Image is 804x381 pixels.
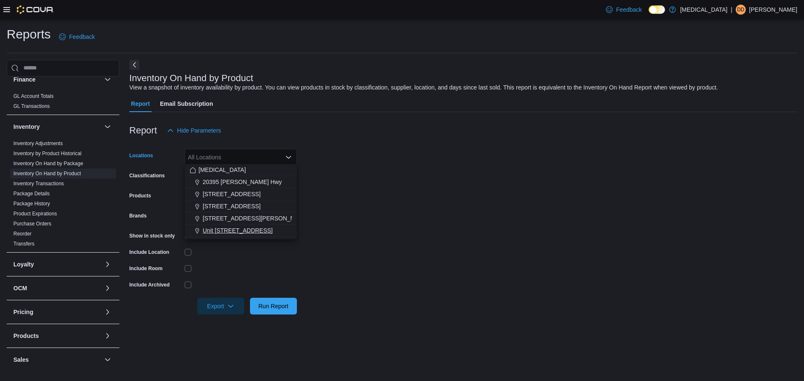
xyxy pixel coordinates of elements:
button: [STREET_ADDRESS] [185,188,297,200]
label: Include Room [129,265,162,272]
button: Loyalty [103,259,113,269]
a: Product Expirations [13,211,57,217]
button: Inventory [13,123,101,131]
button: Pricing [13,308,101,316]
h3: Report [129,125,157,136]
button: Unit [STREET_ADDRESS] [185,225,297,237]
span: [STREET_ADDRESS] [203,202,260,210]
h3: Loyalty [13,260,34,268]
label: Include Archived [129,281,170,288]
span: Feedback [69,33,95,41]
button: OCM [13,284,101,292]
a: Transfers [13,241,34,247]
label: Locations [129,152,153,159]
h1: Reports [7,26,51,43]
span: Dd [737,5,744,15]
label: Include Location [129,249,169,256]
button: [STREET_ADDRESS] [185,200,297,212]
button: [MEDICAL_DATA] [185,164,297,176]
p: [PERSON_NAME] [749,5,797,15]
span: Report [131,95,150,112]
button: Inventory [103,122,113,132]
a: GL Transactions [13,103,50,109]
label: Classifications [129,172,165,179]
button: Export [197,298,244,315]
span: Inventory Transactions [13,180,64,187]
div: Diego de Azevedo [736,5,746,15]
button: 20395 [PERSON_NAME] Hwy [185,176,297,188]
a: Inventory Transactions [13,181,64,187]
span: Unit [STREET_ADDRESS] [203,226,273,235]
a: Inventory by Product Historical [13,151,82,156]
button: Run Report [250,298,297,315]
span: Inventory Adjustments [13,140,63,147]
span: Inventory by Product Historical [13,150,82,157]
span: [STREET_ADDRESS][PERSON_NAME] [203,214,309,222]
button: Products [103,331,113,341]
span: Hide Parameters [177,126,221,135]
span: 20395 [PERSON_NAME] Hwy [203,178,282,186]
span: Run Report [258,302,289,310]
span: GL Transactions [13,103,50,110]
button: Finance [13,75,101,84]
span: GL Account Totals [13,93,54,100]
h3: Inventory [13,123,40,131]
button: Products [13,332,101,340]
span: Package Details [13,190,50,197]
span: [MEDICAL_DATA] [198,166,246,174]
a: Package History [13,201,50,207]
img: Cova [17,5,54,14]
p: [MEDICAL_DATA] [680,5,727,15]
a: Inventory Adjustments [13,141,63,146]
a: Feedback [603,1,645,18]
h3: OCM [13,284,27,292]
input: Dark Mode [649,5,665,14]
button: Sales [13,355,101,364]
span: Feedback [616,5,642,14]
a: Inventory On Hand by Package [13,161,83,166]
a: Reorder [13,231,31,237]
div: View a snapshot of inventory availability by product. You can view products in stock by classific... [129,83,718,92]
h3: Products [13,332,39,340]
button: Hide Parameters [164,122,224,139]
span: Inventory On Hand by Product [13,170,81,177]
label: Show in stock only [129,233,175,239]
h3: Pricing [13,308,33,316]
div: Choose from the following options [185,164,297,237]
button: Loyalty [13,260,101,268]
h3: Inventory On Hand by Product [129,73,253,83]
button: [STREET_ADDRESS][PERSON_NAME] [185,212,297,225]
button: Close list of options [285,154,292,161]
button: OCM [103,283,113,293]
span: Export [202,298,239,315]
a: Purchase Orders [13,221,52,227]
span: Inventory On Hand by Package [13,160,83,167]
h3: Finance [13,75,36,84]
label: Products [129,192,151,199]
button: Sales [103,355,113,365]
a: Inventory On Hand by Product [13,171,81,176]
button: Finance [103,74,113,84]
a: Feedback [56,28,98,45]
div: Inventory [7,138,119,252]
a: GL Account Totals [13,93,54,99]
div: Finance [7,91,119,115]
p: | [731,5,732,15]
h3: Sales [13,355,29,364]
button: Next [129,60,139,70]
a: Package Details [13,191,50,197]
span: Email Subscription [160,95,213,112]
button: Pricing [103,307,113,317]
label: Brands [129,212,147,219]
span: [STREET_ADDRESS] [203,190,260,198]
